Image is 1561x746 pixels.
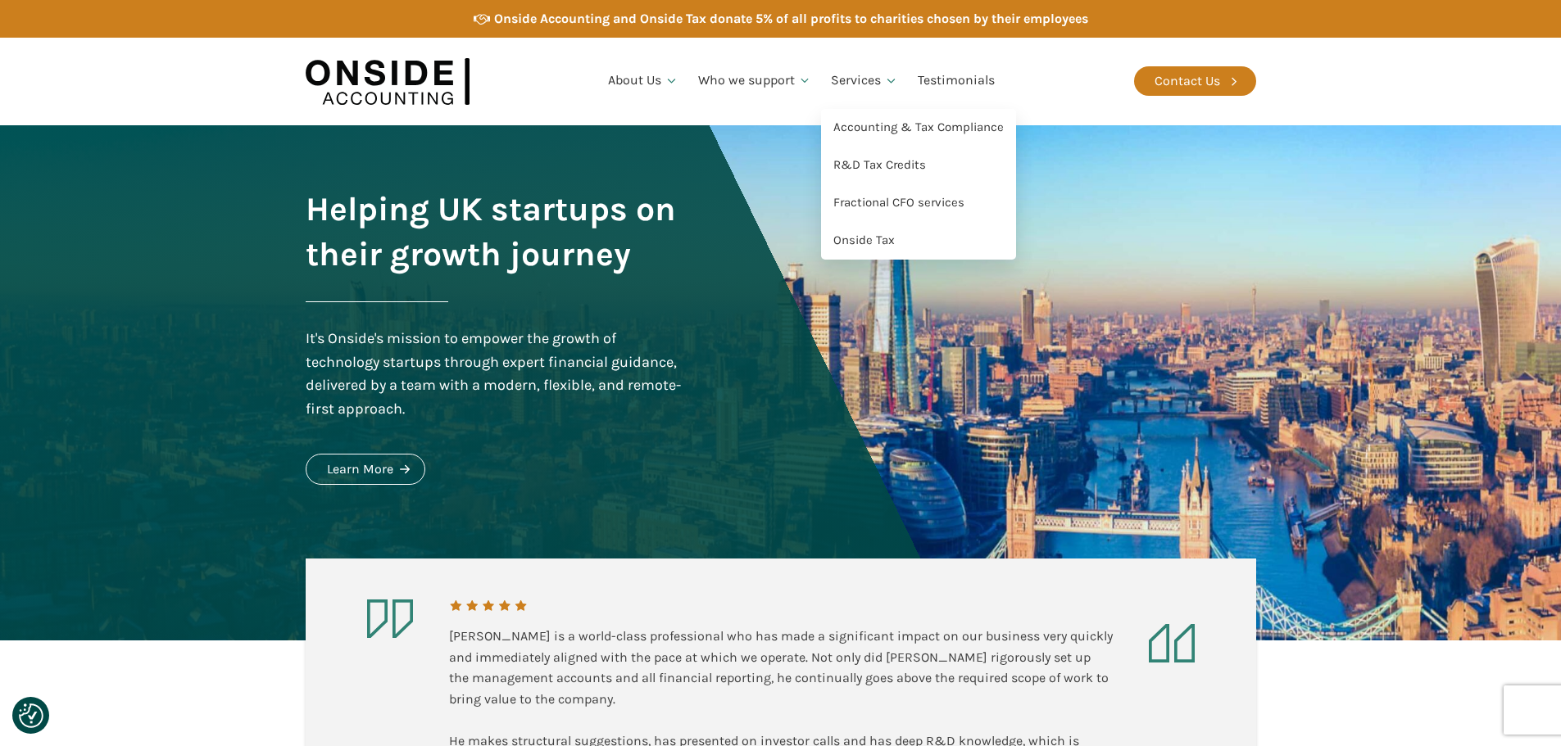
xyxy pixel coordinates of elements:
[306,50,470,113] img: Onside Accounting
[821,109,1016,147] a: Accounting & Tax Compliance
[1134,66,1256,96] a: Contact Us
[19,703,43,728] button: Consent Preferences
[821,222,1016,260] a: Onside Tax
[598,53,688,109] a: About Us
[1155,70,1220,92] div: Contact Us
[821,184,1016,222] a: Fractional CFO services
[19,703,43,728] img: Revisit consent button
[306,187,686,277] h1: Helping UK startups on their growth journey
[327,459,393,480] div: Learn More
[908,53,1005,109] a: Testimonials
[306,454,425,485] a: Learn More
[306,327,686,421] div: It's Onside's mission to empower the growth of technology startups through expert financial guida...
[821,53,908,109] a: Services
[821,147,1016,184] a: R&D Tax Credits
[494,8,1088,29] div: Onside Accounting and Onside Tax donate 5% of all profits to charities chosen by their employees
[688,53,822,109] a: Who we support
